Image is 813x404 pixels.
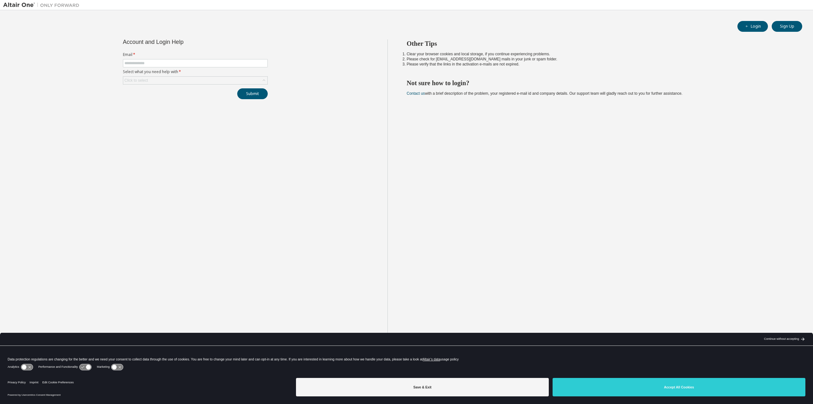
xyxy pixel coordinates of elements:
label: Select what you need help with [123,69,268,74]
label: Email [123,52,268,57]
a: Contact us [407,91,425,96]
li: Please check for [EMAIL_ADDRESS][DOMAIN_NAME] mails in your junk or spam folder. [407,57,791,62]
button: Login [737,21,768,32]
h2: Not sure how to login? [407,79,791,87]
div: Click to select [123,77,267,84]
button: Submit [237,88,268,99]
li: Please verify that the links in the activation e-mails are not expired. [407,62,791,67]
div: Account and Login Help [123,39,239,45]
button: Sign Up [772,21,802,32]
li: Clear your browser cookies and local storage, if you continue experiencing problems. [407,51,791,57]
img: Altair One [3,2,83,8]
span: with a brief description of the problem, your registered e-mail id and company details. Our suppo... [407,91,682,96]
div: Click to select [124,78,148,83]
h2: Other Tips [407,39,791,48]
